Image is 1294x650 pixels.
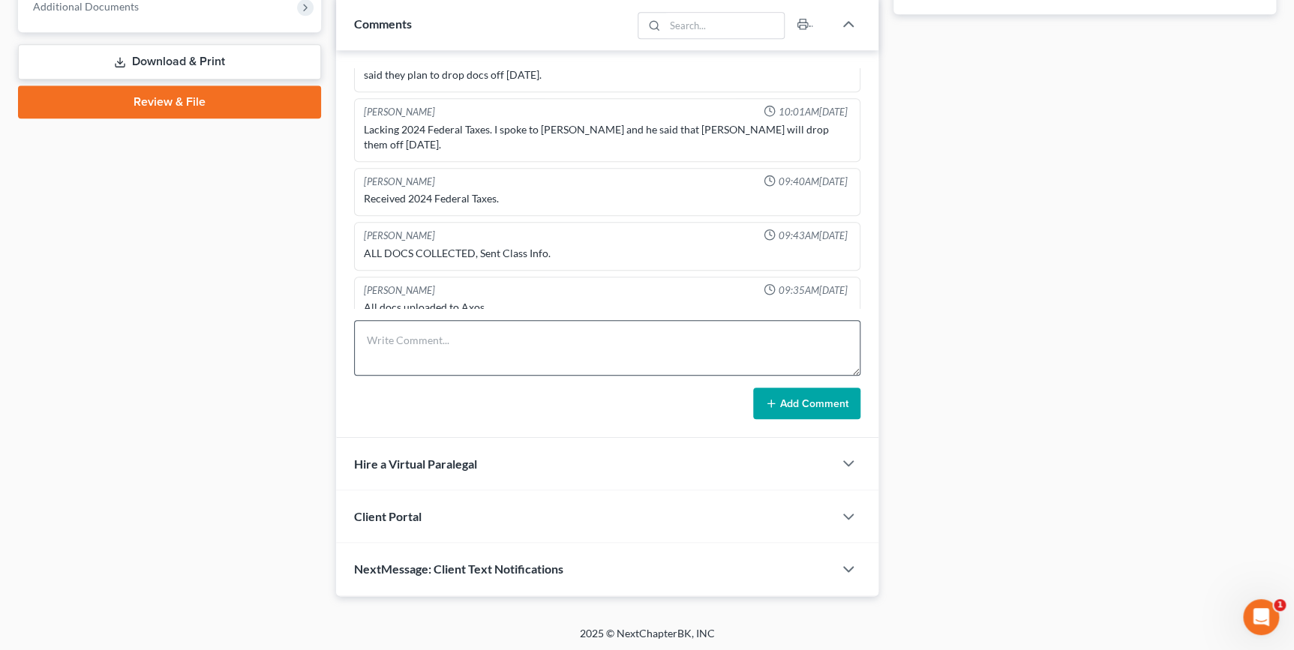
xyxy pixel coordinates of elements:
iframe: Intercom live chat [1243,599,1279,635]
span: Comments [354,16,412,31]
div: [PERSON_NAME] [364,175,435,189]
a: Download & Print [18,44,321,79]
div: ALL DOCS COLLECTED, Sent Class Info. [364,246,850,261]
span: Hire a Virtual Paralegal [354,457,477,471]
div: Received 2024 Federal Taxes. [364,191,850,206]
div: All docs uploaded to Axos. [364,300,850,315]
input: Search... [665,13,784,38]
a: Review & File [18,85,321,118]
div: [PERSON_NAME] [364,283,435,298]
div: [PERSON_NAME] [364,229,435,243]
span: 09:40AM[DATE] [779,175,848,189]
div: [PERSON_NAME] [364,105,435,119]
span: 09:43AM[DATE] [779,229,848,243]
span: NextMessage: Client Text Notifications [354,562,563,576]
span: Client Portal [354,509,422,523]
button: Add Comment [753,388,860,419]
span: 09:35AM[DATE] [779,283,848,298]
span: 1 [1274,599,1286,611]
div: Lacking 2024 Federal Taxes. I spoke to [PERSON_NAME] and he said that [PERSON_NAME] will drop the... [364,122,850,152]
span: 10:01AM[DATE] [779,105,848,119]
